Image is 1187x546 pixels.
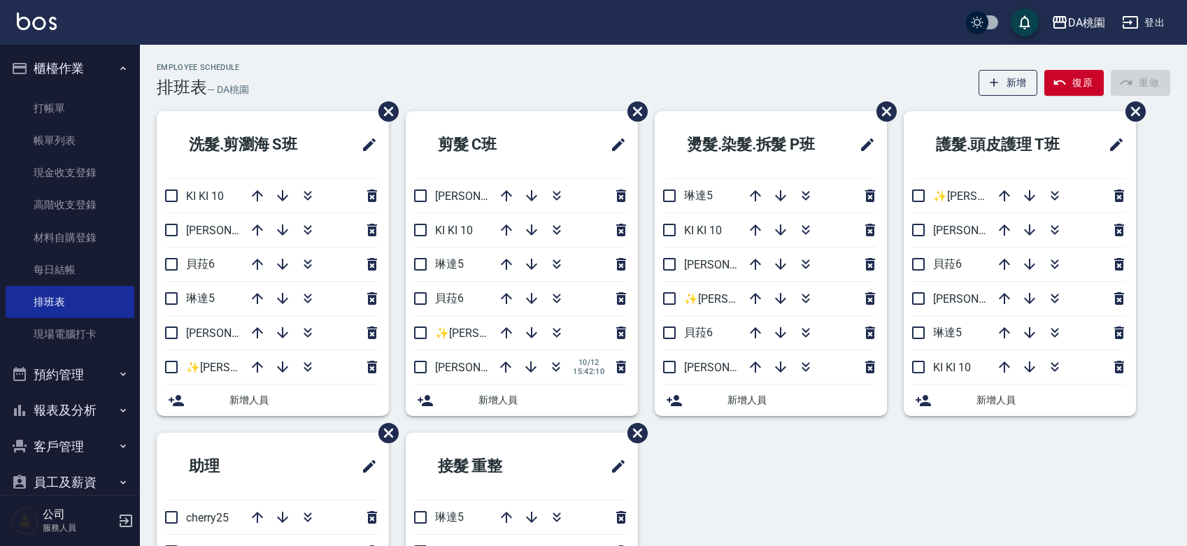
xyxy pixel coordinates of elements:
span: [PERSON_NAME]3 [186,326,276,340]
button: save [1011,8,1039,36]
a: 每日結帳 [6,254,134,286]
button: 新增 [979,70,1038,96]
span: ✨[PERSON_NAME][PERSON_NAME] ✨16 [684,292,895,306]
span: 修改班表的標題 [353,128,378,161]
span: [PERSON_NAME]8 [186,224,276,237]
div: 新增人員 [406,385,638,416]
span: 琳達5 [435,510,464,524]
span: [PERSON_NAME]3 [435,361,525,374]
img: Person [11,507,39,535]
span: cherry25 [186,511,229,524]
span: KI KI 10 [435,224,473,237]
span: 琳達5 [186,292,215,305]
h5: 公司 [43,508,114,522]
h6: — DA桃園 [207,82,249,97]
a: 現金收支登錄 [6,157,134,189]
span: 刪除班表 [368,91,401,132]
span: 貝菈6 [435,292,464,305]
button: DA桃園 [1046,8,1111,37]
button: 客戶管理 [6,429,134,465]
span: 新增人員 [976,393,1125,408]
button: 櫃檯作業 [6,50,134,87]
a: 排班表 [6,286,134,318]
span: KI KI 10 [186,189,224,203]
span: 貝菈6 [186,257,215,271]
h2: 洗髮.剪瀏海 S班 [168,120,335,170]
span: 琳達5 [933,326,962,339]
span: 刪除班表 [617,91,650,132]
span: 刪除班表 [1115,91,1148,132]
span: 琳達5 [684,189,713,202]
h2: Employee Schedule [157,63,249,72]
img: Logo [17,13,57,30]
a: 現場電腦打卡 [6,318,134,350]
span: [PERSON_NAME]8 [684,258,774,271]
span: 修改班表的標題 [353,450,378,483]
span: [PERSON_NAME]8 [435,189,525,203]
h2: 剪髮 C班 [417,120,560,170]
span: 10/12 [573,358,604,367]
span: 修改班表的標題 [1100,128,1125,161]
button: 員工及薪資 [6,464,134,501]
a: 材料自購登錄 [6,222,134,254]
button: 預約管理 [6,357,134,393]
span: 修改班表的標題 [602,450,627,483]
h2: 接髮 重整 [417,441,562,491]
h2: 護髮.頭皮護理 T班 [915,120,1090,170]
span: 新增人員 [229,393,378,408]
span: 琳達5 [435,257,464,271]
a: 帳單列表 [6,124,134,157]
span: 修改班表的標題 [602,128,627,161]
span: 刪除班表 [617,412,650,454]
div: 新增人員 [157,385,389,416]
p: 服務人員 [43,522,114,534]
span: 刪除班表 [368,412,401,454]
span: KI KI 10 [933,361,971,374]
h2: 燙髮.染髮.拆髮 P班 [666,120,841,170]
span: ✨[PERSON_NAME][PERSON_NAME] ✨16 [435,326,646,340]
span: 15:42:10 [573,367,604,376]
span: KI KI 10 [684,224,722,237]
a: 打帳單 [6,92,134,124]
span: 貝菈6 [684,326,713,339]
span: [PERSON_NAME]3 [933,292,1023,306]
div: 新增人員 [904,385,1136,416]
button: 登出 [1116,10,1170,36]
div: 新增人員 [655,385,887,416]
button: 復原 [1044,70,1104,96]
span: 貝菈6 [933,257,962,271]
h2: 助理 [168,441,297,491]
div: DA桃園 [1068,14,1105,31]
span: 修改班表的標題 [851,128,876,161]
span: 刪除班表 [866,91,899,132]
span: [PERSON_NAME]8 [933,224,1023,237]
h3: 排班表 [157,78,207,97]
span: 新增人員 [478,393,627,408]
a: 高階收支登錄 [6,189,134,221]
button: 報表及分析 [6,392,134,429]
span: ✨[PERSON_NAME][PERSON_NAME] ✨16 [186,361,397,374]
span: ✨[PERSON_NAME][PERSON_NAME] ✨16 [933,189,1144,203]
span: [PERSON_NAME]3 [684,361,774,374]
span: 新增人員 [727,393,876,408]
